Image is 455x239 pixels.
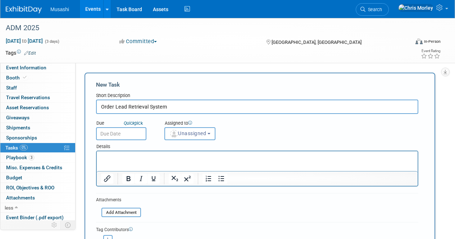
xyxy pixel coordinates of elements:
button: Committed [117,38,160,45]
img: Format-Inperson.png [415,38,423,44]
div: Event Rating [421,49,440,53]
a: Quickpick [122,120,144,126]
button: Bullet list [215,174,227,184]
a: Giveaways [0,113,75,123]
a: Search [356,3,389,16]
span: Staff [6,85,17,91]
a: Edit [24,51,36,56]
span: [DATE] [DATE] [5,38,43,44]
img: Chris Morley [398,4,433,12]
a: Shipments [0,123,75,133]
input: Name of task or a short description [96,100,418,114]
a: Sponsorships [0,133,75,143]
span: 3 [29,155,34,160]
span: Event Information [6,65,46,70]
i: Booth reservation complete [23,75,27,79]
a: Event Binder (.pdf export) [0,213,75,222]
a: Asset Reservations [0,103,75,112]
td: Tags [5,49,36,56]
span: Unassigned [169,130,206,136]
a: Travel Reservations [0,93,75,102]
span: (3 days) [44,39,59,44]
span: Sponsorships [6,135,37,141]
a: less [0,203,75,213]
div: Details [96,140,418,151]
span: to [21,38,28,44]
button: Bold [122,174,135,184]
span: Booth [6,75,28,81]
a: Playbook3 [0,153,75,162]
span: Playbook [6,155,34,160]
div: ADM 2025 [3,22,404,35]
div: Due [96,120,154,127]
button: Superscript [181,174,194,184]
div: In-Person [424,39,441,44]
span: Asset Reservations [6,105,49,110]
span: Attachments [6,195,35,201]
a: Tasks0% [0,143,75,153]
span: Event Binder (.pdf export) [6,215,64,220]
a: Event Information [0,63,75,73]
a: Misc. Expenses & Credits [0,163,75,173]
span: Misc. Expenses & Credits [6,165,62,170]
button: Underline [147,174,160,184]
td: Personalize Event Tab Strip [48,220,61,230]
span: Budget [6,175,22,180]
button: Numbered list [203,174,215,184]
span: less [5,205,13,211]
span: [GEOGRAPHIC_DATA], [GEOGRAPHIC_DATA] [272,40,361,45]
span: Tasks [5,145,28,151]
span: Musashi [50,6,69,12]
span: Shipments [6,125,30,130]
i: Quick [124,120,135,126]
button: Unassigned [164,127,215,140]
div: Short Description [96,92,418,100]
a: Budget [0,173,75,183]
span: Travel Reservations [6,95,50,100]
button: Subscript [169,174,181,184]
td: Toggle Event Tabs [61,220,76,230]
a: Booth [0,73,75,83]
a: Staff [0,83,75,93]
a: ROI, Objectives & ROO [0,183,75,193]
a: Attachments [0,193,75,203]
span: ROI, Objectives & ROO [6,185,54,190]
span: Search [365,7,382,12]
div: Event Format [377,37,441,48]
input: Due Date [96,127,146,140]
button: Italic [135,174,147,184]
div: Tag Contributors [96,225,418,233]
span: Giveaways [6,115,29,120]
span: 0% [20,145,28,150]
div: New Task [96,81,418,89]
button: Insert/edit link [101,174,113,184]
div: Attachments [96,197,141,203]
iframe: Rich Text Area [97,151,418,171]
img: ExhibitDay [6,6,42,13]
div: Assigned to [164,120,237,127]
